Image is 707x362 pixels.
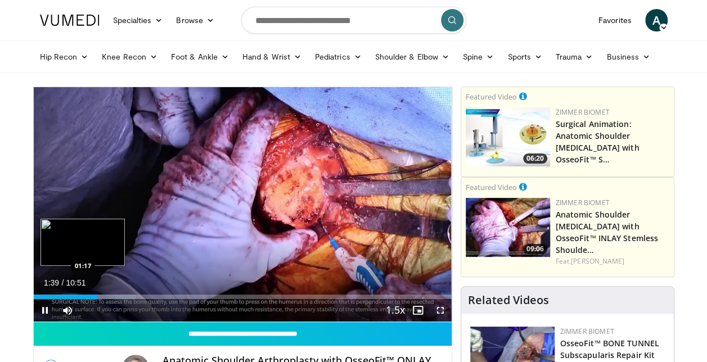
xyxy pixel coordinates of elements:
[33,46,96,68] a: Hip Recon
[106,9,170,31] a: Specialties
[308,46,368,68] a: Pediatrics
[169,9,221,31] a: Browse
[556,107,610,117] a: Zimmer Biomet
[466,107,550,166] a: 06:20
[407,299,429,322] button: Enable picture-in-picture mode
[466,92,517,102] small: Featured Video
[95,46,164,68] a: Knee Recon
[40,15,100,26] img: VuMedi Logo
[466,198,550,257] a: 09:06
[368,46,456,68] a: Shoulder & Elbow
[592,9,638,31] a: Favorites
[600,46,657,68] a: Business
[34,87,452,322] video-js: Video Player
[466,198,550,257] img: 59d0d6d9-feca-4357-b9cd-4bad2cd35cb6.150x105_q85_crop-smart_upscale.jpg
[549,46,600,68] a: Trauma
[468,293,549,307] h4: Related Videos
[523,244,547,254] span: 09:06
[44,278,59,287] span: 1:39
[556,119,640,165] a: Surgical Animation: Anatomic Shoulder [MEDICAL_DATA] with OsseoFit™ S…
[56,299,79,322] button: Mute
[501,46,549,68] a: Sports
[571,256,624,266] a: [PERSON_NAME]
[556,198,610,207] a: Zimmer Biomet
[236,46,308,68] a: Hand & Wrist
[34,299,56,322] button: Pause
[556,209,658,255] a: Anatomic Shoulder [MEDICAL_DATA] with OsseoFit™ INLAY Stemless Shoulde…
[40,219,125,266] img: image.jpeg
[523,153,547,164] span: 06:20
[560,327,614,336] a: Zimmer Biomet
[456,46,501,68] a: Spine
[384,299,407,322] button: Playback Rate
[466,107,550,166] img: 84e7f812-2061-4fff-86f6-cdff29f66ef4.150x105_q85_crop-smart_upscale.jpg
[466,182,517,192] small: Featured Video
[164,46,236,68] a: Foot & Ankle
[241,7,466,34] input: Search topics, interventions
[34,295,452,299] div: Progress Bar
[645,9,668,31] a: A
[62,278,64,287] span: /
[66,278,85,287] span: 10:51
[556,256,669,266] div: Feat.
[429,299,452,322] button: Fullscreen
